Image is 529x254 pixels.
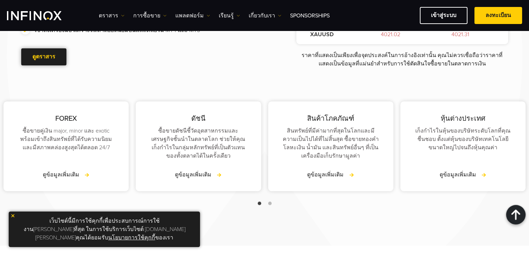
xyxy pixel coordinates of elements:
[133,11,167,20] a: การซื้อขาย
[290,11,330,20] a: Sponsorships
[367,25,438,44] td: 4021.02
[43,170,90,179] a: ดูข้อมูลเพิ่มเติม
[21,26,268,34] li: เข้าถึงเครื่องมือวิเคราะห์ตลาดยอดนิยมบนแพลตฟอร์ม MT4 และ MT5
[150,113,247,124] p: ดัชนี
[175,170,222,179] a: ดูข้อมูลเพิ่มเติม
[438,25,508,44] td: 4021.31
[414,113,512,124] p: หุ้นต่างประเทศ
[268,201,272,205] span: Go to slide 2
[282,113,379,124] p: สินค้าโภคภัณฑ์
[307,170,354,179] a: ดูข้อมูลเพิ่มเติม
[175,11,210,20] a: แพลตฟอร์ม
[12,215,197,244] p: เว็บไซต์นี้มีการใช้คุกกี้เพื่อประสบการณ์การใช้งาน[PERSON_NAME]ที่สุด ในการใช้บริการเว็บไซต์ [DOMA...
[10,213,15,218] img: yellow close icon
[17,113,115,124] p: FOREX
[296,51,508,68] p: ราคาที่แสดงเป็นเพียงเพื่อจุดประสงค์ในการอ้างอิงเท่านั้น คุณไม่ควรเชื่อถือว่าราคาที่แสดงเป็นข้อมูล...
[296,25,367,44] td: XAUUSD
[21,48,66,65] a: ดูตราสาร
[474,7,522,24] a: ลงทะเบียน
[17,127,115,152] p: ซื้อขายคู่เงิน major, minor และ exotic พร้อมเข้าถึงสินทรัพย์ที่ได้รับความนิยมและมีสภาพคล่องสูงสุด...
[99,11,125,20] a: ตราสาร
[7,11,78,20] a: INFINOX Logo
[282,127,379,160] p: สินทรัพย์ที่มีค่ามากที่สุดในโลกและมีความเป็นไปได้ที่ไม่สิ้นสุด ซื้อขายทองคำ โลหะเงิน น้ำมัน และสิ...
[439,170,486,179] a: ดูข้อมูลเพิ่มเติม
[414,127,512,152] p: เก็งกำไรในหุ้นของบริษัทระดับโลกที่คุณชื่นชอบ ตั้งแต่หุ้นของบริษัทเทคโนโลยีขนาดใหญ่ไปจนถึงหุ้นคุณค่า
[420,7,467,24] a: เข้าสู่ระบบ
[249,11,281,20] a: เกี่ยวกับเรา
[150,127,247,160] p: ซื้อขายดัชนีชี้วัดอุตสาหกรรมและเศรษฐกิจชั้นนำในตลาดโลก ช่วยให้คุณเก็งกำไรในกลุ่มหลักทรัพย์ที่เป็น...
[108,234,155,241] a: นโยบายการใช้คุกกี้
[258,201,261,205] span: Go to slide 1
[219,11,240,20] a: เรียนรู้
